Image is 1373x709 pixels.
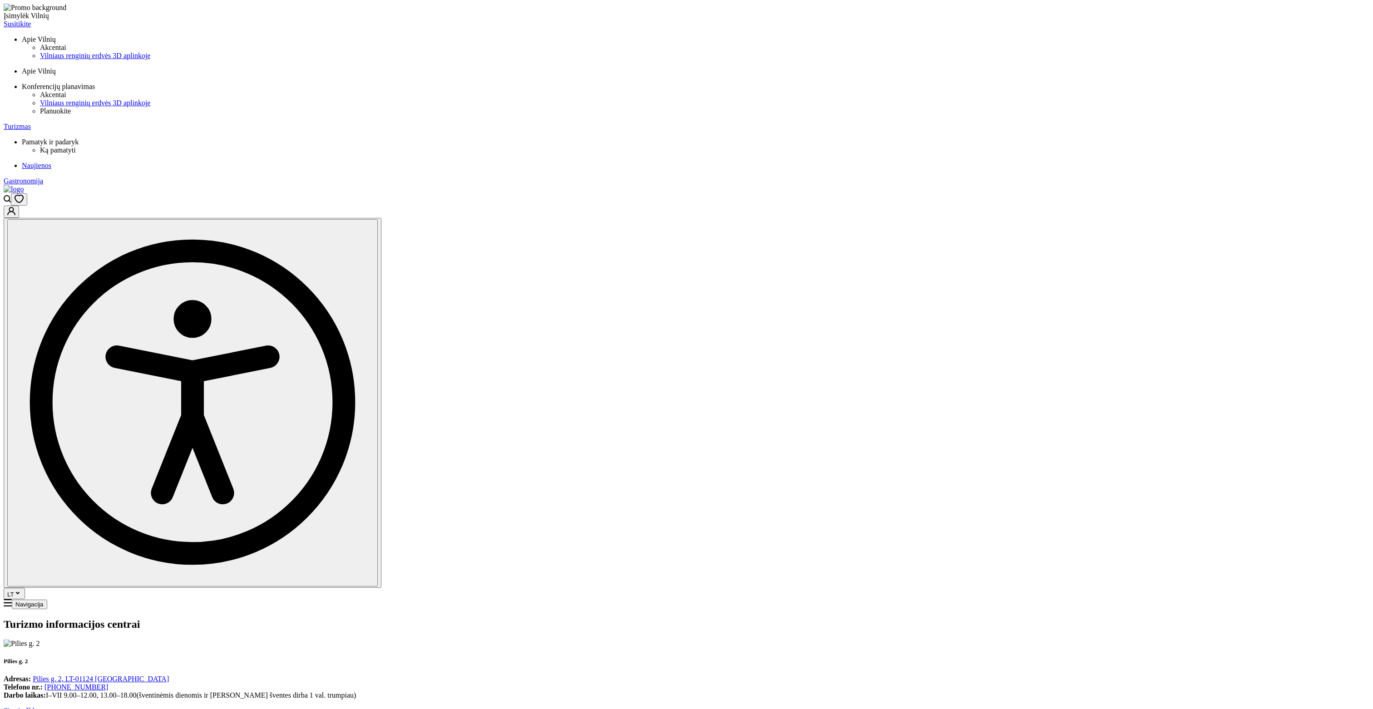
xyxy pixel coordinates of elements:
[33,675,169,683] a: Pilies g. 2, LT-01124 [GEOGRAPHIC_DATA]
[4,20,1369,28] a: Susitikite
[4,209,19,217] a: Go to customer profile
[4,12,1369,20] div: Įsimylėk Vilnių
[4,206,19,218] button: Go to customer profile
[22,35,56,43] span: Apie Vilnių
[4,683,43,691] strong: Telefono nr.:
[11,197,27,204] a: Open wishlist
[4,177,1369,185] a: Gastronomija
[40,107,71,115] span: Planuokite
[4,588,25,599] button: LT
[136,691,356,699] span: (šventinėmis dienomis ir [PERSON_NAME] šventes dirba 1 val. trumpiau)
[4,123,1369,131] a: Turizmas
[40,99,1369,107] a: Vilniaus renginių erdvės 3D aplinkoje
[4,123,31,130] span: Turizmas
[4,20,31,28] span: Susitikite
[40,52,1369,60] a: Vilniaus renginių erdvės 3D aplinkoje
[4,177,43,185] span: Gastronomija
[44,683,108,691] a: [PHONE_NUMBER]
[4,185,24,193] img: logo
[4,4,1369,185] nav: Primary navigation
[40,146,76,154] span: Ką pamatyti
[4,675,1369,699] p: I–VII 9.00–12.00, 13.00–18.00
[4,4,66,12] img: Promo background
[22,83,95,90] span: Konferencijų planavimas
[40,44,66,51] span: Akcentai
[4,658,1369,665] h5: Pilies g. 2
[4,618,1369,630] h1: Turizmo informacijos centrai
[40,52,150,59] span: Vilniaus renginių erdvės 3D aplinkoje
[22,162,1369,170] a: Naujienos
[4,640,40,648] img: Pilies g. 2
[4,197,11,204] a: Open search modal
[4,218,381,588] button: Open accessibility dropdown
[22,67,56,75] span: Apie Vilnių
[4,600,12,608] a: Mobile menu
[40,91,66,98] span: Akcentai
[22,138,79,146] span: Pamatyk ir padaryk
[12,600,47,609] button: Primary navigation
[11,193,27,206] button: Open wishlist
[4,691,46,699] strong: Darbo laikas:
[40,99,150,107] span: Vilniaus renginių erdvės 3D aplinkoje
[7,219,378,586] button: Open accessibility dropdown
[22,162,51,169] span: Naujienos
[4,675,31,683] strong: Adresas:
